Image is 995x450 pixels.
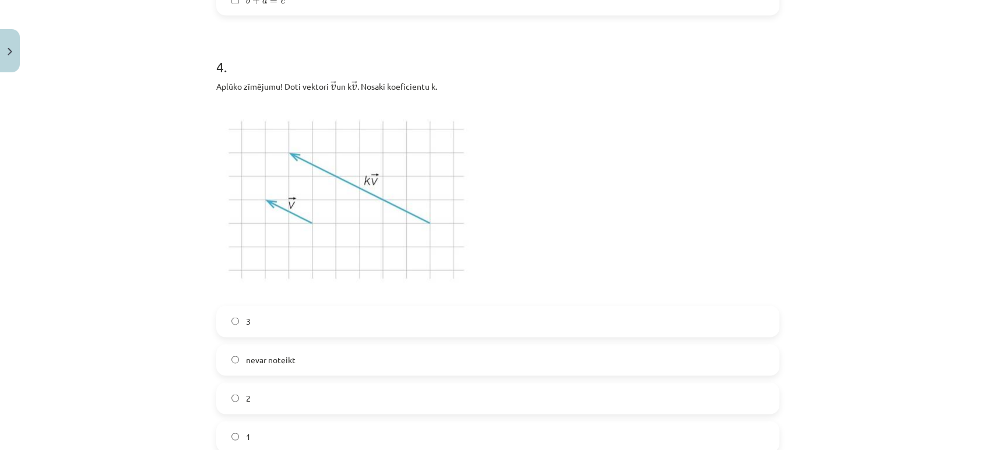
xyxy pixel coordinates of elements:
span: nevar noteikt [246,353,296,365]
span: → [351,81,357,89]
input: 2 [231,394,239,402]
span: 2 [246,392,251,404]
span: → [331,81,336,89]
input: 1 [231,433,239,440]
span: 1 [246,430,251,442]
img: icon-close-lesson-0947bae3869378f0d4975bcd49f059093ad1ed9edebbc8119c70593378902aed.svg [8,48,12,55]
input: 3 [231,317,239,325]
p: Aplūko zīmējumu! Doti vektori ﻿ un ﻿k ﻿. Nosaki koeficientu ﻿k﻿. [216,78,779,93]
h1: 4 . [216,38,779,75]
span: 3 [246,315,251,327]
span: v [351,85,357,90]
input: nevar noteikt [231,356,239,363]
span: v [331,85,336,90]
